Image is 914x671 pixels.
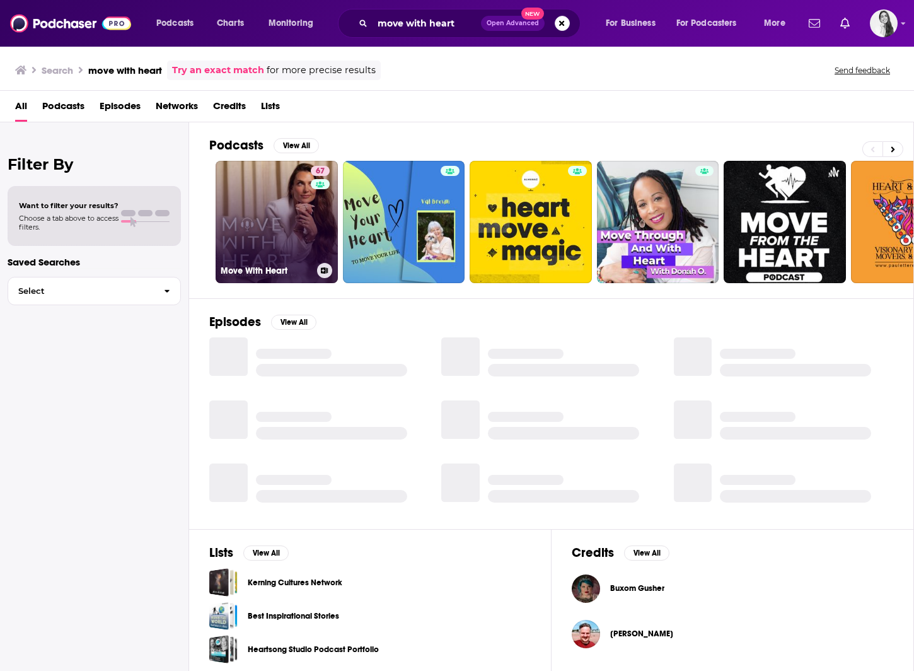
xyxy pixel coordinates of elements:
span: Open Advanced [487,20,539,26]
a: 67Move With Heart [216,161,338,283]
span: for more precise results [267,63,376,78]
a: Heartsong Studio Podcast Portfolio [209,635,238,663]
img: Podchaser - Follow, Share and Rate Podcasts [10,11,131,35]
a: PodcastsView All [209,137,319,153]
span: Want to filter your results? [19,201,119,210]
a: EpisodesView All [209,314,316,330]
h3: Move With Heart [221,265,312,276]
button: open menu [260,13,330,33]
button: View All [624,546,669,561]
a: Lists [261,96,280,122]
span: For Podcasters [676,15,737,32]
a: Buxom Gusher [610,583,664,593]
button: Show profile menu [870,9,898,37]
span: More [764,15,785,32]
button: Buxom GusherBuxom Gusher [572,568,893,609]
a: 67 [311,166,330,176]
a: ListsView All [209,545,289,561]
img: Sebastian Sauerborn [572,620,600,648]
a: Sebastian Sauerborn [610,629,673,639]
a: Best Inspirational Stories [209,602,238,630]
span: Charts [217,15,244,32]
a: CreditsView All [572,545,669,561]
h3: move with heart [88,64,162,76]
input: Search podcasts, credits, & more... [373,13,481,33]
button: Open AdvancedNew [481,16,545,31]
a: Credits [213,96,246,122]
h3: Search [42,64,73,76]
a: Show notifications dropdown [804,13,825,34]
button: Select [8,277,181,305]
button: open menu [148,13,210,33]
h2: Filter By [8,155,181,173]
p: Saved Searches [8,256,181,268]
a: Best Inspirational Stories [248,609,339,623]
a: Try an exact match [172,63,264,78]
button: Sebastian SauerbornSebastian Sauerborn [572,614,893,654]
span: [PERSON_NAME] [610,629,673,639]
span: Choose a tab above to access filters. [19,214,119,231]
a: Episodes [100,96,141,122]
img: User Profile [870,9,898,37]
span: Select [8,287,154,295]
span: Podcasts [156,15,194,32]
button: View All [274,138,319,153]
a: Networks [156,96,198,122]
h2: Credits [572,545,614,561]
button: open menu [668,13,755,33]
button: View All [243,546,289,561]
img: Buxom Gusher [572,575,600,603]
h2: Lists [209,545,233,561]
a: Podcasts [42,96,84,122]
a: Charts [209,13,252,33]
a: Show notifications dropdown [835,13,855,34]
a: Kerning Cultures Network [248,576,342,590]
a: Heartsong Studio Podcast Portfolio [248,643,379,656]
button: Send feedback [831,65,894,76]
span: 67 [316,165,325,178]
a: Kerning Cultures Network [209,568,238,597]
span: For Business [606,15,656,32]
span: Logged in as justina19148 [870,9,898,37]
button: open menu [597,13,671,33]
div: Search podcasts, credits, & more... [350,9,593,38]
a: All [15,96,27,122]
button: View All [271,315,316,330]
span: Monitoring [269,15,313,32]
span: New [521,8,544,20]
h2: Episodes [209,314,261,330]
button: open menu [755,13,801,33]
h2: Podcasts [209,137,263,153]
